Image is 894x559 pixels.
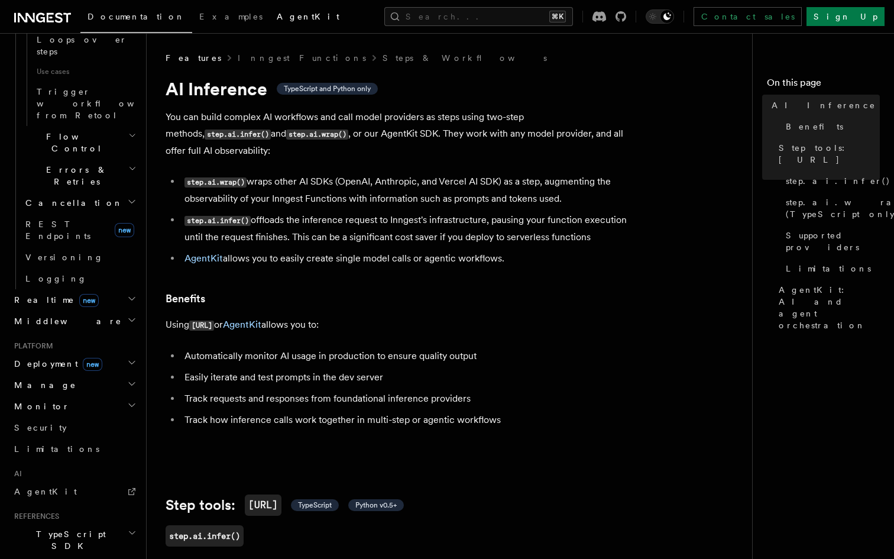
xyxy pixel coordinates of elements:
[779,142,880,166] span: Step tools: [URL]
[80,4,192,33] a: Documentation
[355,500,397,510] span: Python v0.5+
[767,95,880,116] a: AI Inference
[9,528,128,552] span: TypeScript SDK
[181,412,639,428] li: Track how inference calls work together in multi-step or agentic workflows
[21,192,139,214] button: Cancellation
[181,348,639,364] li: Automatically monitor AI usage in production to ensure quality output
[166,495,404,516] a: Step tools:[URL] TypeScript Python v0.5+
[181,212,639,245] li: offloads the inference request to Inngest's infrastructure, pausing your function execution until...
[166,290,205,307] a: Benefits
[181,250,639,267] li: allows you to easily create single model calls or agentic workflows.
[21,159,139,192] button: Errors & Retries
[781,116,880,137] a: Benefits
[774,279,880,336] a: AgentKit: AI and agent orchestration
[786,121,843,133] span: Benefits
[786,263,871,274] span: Limitations
[767,76,880,95] h4: On this page
[184,253,223,264] a: AgentKit
[192,4,270,32] a: Examples
[9,374,139,396] button: Manage
[9,358,102,370] span: Deployment
[184,177,247,188] code: step.ai.wrap()
[32,62,139,81] span: Use cases
[774,137,880,170] a: Step tools: [URL]
[199,12,263,21] span: Examples
[384,7,573,26] button: Search...⌘K
[25,219,90,241] span: REST Endpoints
[786,230,880,253] span: Supported providers
[25,253,103,262] span: Versioning
[184,216,251,226] code: step.ai.infer()
[37,87,167,120] span: Trigger workflows from Retool
[21,197,123,209] span: Cancellation
[181,369,639,386] li: Easily iterate and test prompts in the dev server
[9,481,139,502] a: AgentKit
[549,11,566,22] kbd: ⌘K
[21,164,128,188] span: Errors & Retries
[9,438,139,460] a: Limitations
[83,358,102,371] span: new
[25,274,87,283] span: Logging
[9,417,139,438] a: Security
[166,109,639,159] p: You can build complex AI workflows and call model providers as steps using two-step methods, and ...
[37,35,127,56] span: Loops over steps
[21,247,139,268] a: Versioning
[9,400,70,412] span: Monitor
[189,321,214,331] code: [URL]
[238,52,366,64] a: Inngest Functions
[205,130,271,140] code: step.ai.infer()
[781,258,880,279] a: Limitations
[14,487,77,496] span: AgentKit
[245,495,281,516] code: [URL]
[646,9,674,24] button: Toggle dark mode
[9,353,139,374] button: Deploymentnew
[9,341,53,351] span: Platform
[9,469,22,479] span: AI
[14,423,67,432] span: Security
[181,390,639,407] li: Track requests and responses from foundational inference providers
[21,268,139,289] a: Logging
[270,4,346,32] a: AgentKit
[298,500,332,510] span: TypeScript
[383,52,547,64] a: Steps & Workflows
[806,7,885,26] a: Sign Up
[166,52,221,64] span: Features
[181,173,639,207] li: wraps other AI SDKs (OpenAI, Anthropic, and Vercel AI SDK) as a step, augmenting the observabilit...
[21,126,139,159] button: Flow Control
[166,316,639,334] p: Using or allows you to:
[694,7,802,26] a: Contact sales
[21,214,139,247] a: REST Endpointsnew
[9,315,122,327] span: Middleware
[223,319,261,330] a: AgentKit
[786,175,890,187] span: step.ai.infer()
[9,311,139,332] button: Middleware
[284,84,371,93] span: TypeScript and Python only
[9,512,59,521] span: References
[286,130,348,140] code: step.ai.wrap()
[772,99,876,111] span: AI Inference
[781,192,880,225] a: step.ai.wrap() (TypeScript only)
[79,294,99,307] span: new
[32,29,139,62] a: Loops over steps
[115,223,134,237] span: new
[88,12,185,21] span: Documentation
[781,170,880,192] a: step.ai.infer()
[9,379,76,391] span: Manage
[166,525,244,547] a: step.ai.infer()
[32,81,139,126] a: Trigger workflows from Retool
[9,289,139,311] button: Realtimenew
[779,284,880,331] span: AgentKit: AI and agent orchestration
[277,12,339,21] span: AgentKit
[166,78,639,99] h1: AI Inference
[9,396,139,417] button: Monitor
[781,225,880,258] a: Supported providers
[9,294,99,306] span: Realtime
[21,131,128,154] span: Flow Control
[14,444,99,454] span: Limitations
[9,524,139,557] button: TypeScript SDK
